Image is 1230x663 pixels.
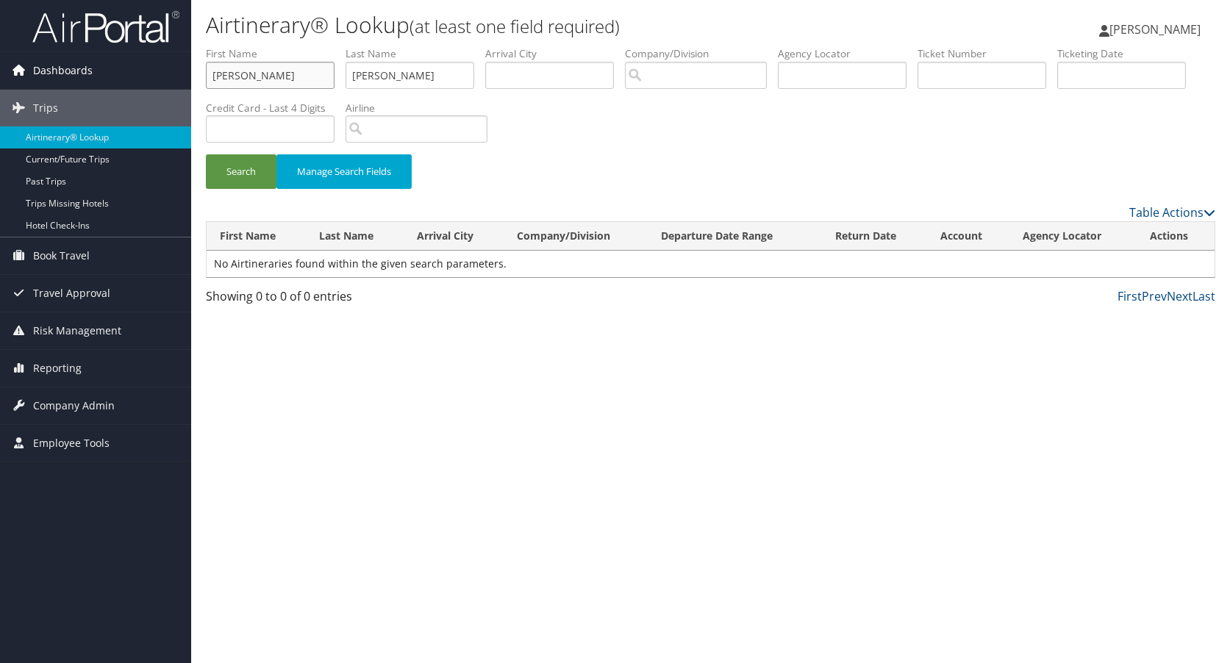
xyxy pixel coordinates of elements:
span: Travel Approval [33,275,110,312]
small: (at least one field required) [410,14,620,38]
span: Employee Tools [33,425,110,462]
a: First [1118,288,1142,304]
label: Last Name [346,46,485,61]
label: Company/Division [625,46,778,61]
a: Table Actions [1129,204,1215,221]
label: Agency Locator [778,46,918,61]
a: [PERSON_NAME] [1099,7,1215,51]
th: Last Name: activate to sort column ascending [306,222,404,251]
th: Account: activate to sort column ascending [927,222,1009,251]
label: Credit Card - Last 4 Digits [206,101,346,115]
th: Actions [1137,222,1215,251]
span: Trips [33,90,58,126]
label: First Name [206,46,346,61]
span: [PERSON_NAME] [1109,21,1201,37]
span: Dashboards [33,52,93,89]
label: Airline [346,101,498,115]
button: Manage Search Fields [276,154,412,189]
span: Risk Management [33,312,121,349]
label: Arrival City [485,46,625,61]
span: Company Admin [33,387,115,424]
th: Agency Locator: activate to sort column ascending [1009,222,1136,251]
div: Showing 0 to 0 of 0 entries [206,287,442,312]
label: Ticketing Date [1057,46,1197,61]
td: No Airtineraries found within the given search parameters. [207,251,1215,277]
th: Departure Date Range: activate to sort column ascending [648,222,821,251]
h1: Airtinerary® Lookup [206,10,879,40]
img: airportal-logo.png [32,10,179,44]
th: Company/Division [504,222,648,251]
th: First Name: activate to sort column ascending [207,222,306,251]
label: Ticket Number [918,46,1057,61]
th: Return Date: activate to sort column ascending [822,222,927,251]
a: Prev [1142,288,1167,304]
span: Reporting [33,350,82,387]
th: Arrival City: activate to sort column ascending [404,222,504,251]
a: Next [1167,288,1193,304]
span: Book Travel [33,237,90,274]
button: Search [206,154,276,189]
a: Last [1193,288,1215,304]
